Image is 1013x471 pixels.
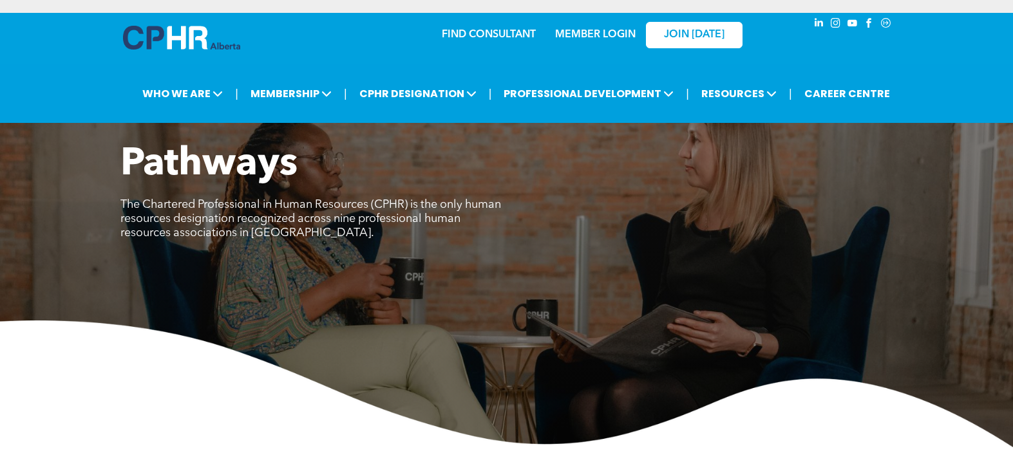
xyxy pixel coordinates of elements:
a: instagram [829,16,843,33]
span: WHO WE ARE [138,82,227,106]
a: JOIN [DATE] [646,22,743,48]
a: youtube [846,16,860,33]
span: The Chartered Professional in Human Resources (CPHR) is the only human resources designation reco... [120,199,501,239]
a: CAREER CENTRE [800,82,894,106]
li: | [489,80,492,107]
img: A blue and white logo for cp alberta [123,26,240,50]
a: FIND CONSULTANT [442,30,536,40]
li: | [686,80,689,107]
span: JOIN [DATE] [664,29,724,41]
li: | [344,80,347,107]
span: PROFESSIONAL DEVELOPMENT [500,82,677,106]
li: | [789,80,792,107]
a: facebook [862,16,876,33]
span: RESOURCES [697,82,781,106]
a: Social network [879,16,893,33]
span: CPHR DESIGNATION [355,82,480,106]
a: linkedin [812,16,826,33]
a: MEMBER LOGIN [555,30,636,40]
li: | [235,80,238,107]
span: Pathways [120,145,298,184]
span: MEMBERSHIP [247,82,336,106]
